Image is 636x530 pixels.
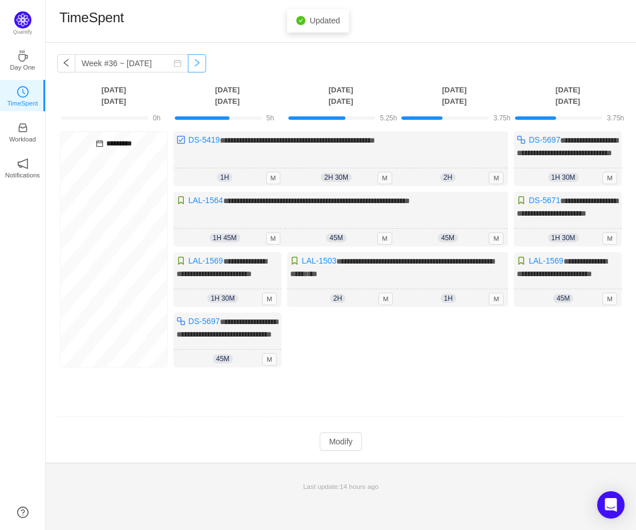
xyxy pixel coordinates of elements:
[188,317,220,326] a: DS-5697
[602,232,617,245] span: M
[17,126,29,137] a: icon: inboxWorkload
[377,232,392,245] span: M
[321,173,352,182] span: 2h 30m
[17,158,29,169] i: icon: notification
[296,16,305,25] i: icon: check-circle
[217,173,232,182] span: 1h
[602,172,617,184] span: M
[440,173,456,182] span: 2h
[266,172,281,184] span: M
[330,294,345,303] span: 2h
[438,233,458,242] span: 45m
[553,294,573,303] span: 45m
[9,134,36,144] p: Workload
[380,114,397,122] span: 5.25h
[529,135,560,144] a: DS-5697
[548,233,579,242] span: 1h 30m
[548,173,579,182] span: 1h 30m
[5,170,40,180] p: Notifications
[511,84,625,107] th: [DATE] [DATE]
[597,491,625,519] div: Open Intercom Messenger
[529,256,563,265] a: LAL-1569
[17,86,29,98] i: icon: clock-circle
[266,232,281,245] span: M
[320,432,361,451] button: Modify
[176,135,186,144] img: 10318
[262,293,277,305] span: M
[377,172,392,184] span: M
[174,59,182,67] i: icon: calendar
[176,256,186,265] img: 10315
[7,98,38,108] p: TimeSpent
[17,507,29,518] a: icon: question-circle
[340,483,379,490] span: 14 hours ago
[517,196,526,205] img: 10315
[326,233,346,242] span: 45m
[489,293,504,305] span: M
[262,353,277,366] span: M
[379,293,393,305] span: M
[213,354,233,363] span: 45m
[75,54,188,72] input: Select a week
[489,232,504,245] span: M
[207,294,238,303] span: 1h 30m
[176,317,186,326] img: 10316
[57,54,75,72] button: icon: left
[14,11,31,29] img: Quantify
[188,54,206,72] button: icon: right
[517,135,526,144] img: 10316
[397,84,511,107] th: [DATE] [DATE]
[517,256,526,265] img: 10315
[17,90,29,101] a: icon: clock-circleTimeSpent
[17,50,29,62] i: icon: coffee
[310,16,340,25] span: Updated
[17,161,29,173] a: icon: notificationNotifications
[210,233,240,242] span: 1h 45m
[441,294,456,303] span: 1h
[10,62,35,72] p: Day One
[267,114,274,122] span: 5h
[153,114,160,122] span: 0h
[529,196,560,205] a: DS-5671
[17,54,29,65] a: icon: coffeeDay One
[188,256,223,265] a: LAL-1569
[57,84,171,107] th: [DATE] [DATE]
[59,9,124,26] h1: TimeSpent
[302,256,337,265] a: LAL-1503
[493,114,510,122] span: 3.75h
[176,196,186,205] img: 10315
[303,483,379,490] span: Last update:
[489,172,504,184] span: M
[602,293,617,305] span: M
[171,84,284,107] th: [DATE] [DATE]
[13,29,33,37] p: Quantify
[188,135,220,144] a: DS-5419
[96,140,103,147] i: icon: calendar
[188,196,223,205] a: LAL-1564
[284,84,398,107] th: [DATE] [DATE]
[607,114,624,122] span: 3.75h
[290,256,299,265] img: 10315
[17,122,29,133] i: icon: inbox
